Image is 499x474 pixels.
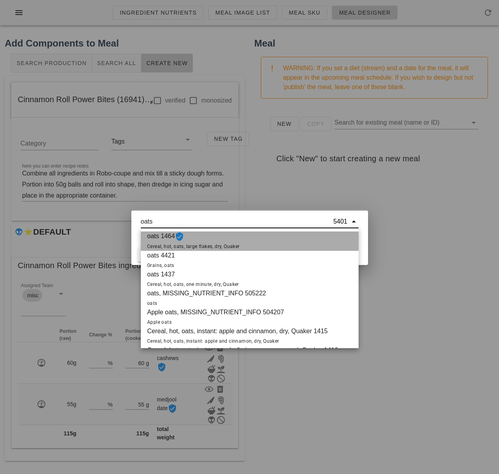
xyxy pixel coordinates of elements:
span: oats, MISSING_NUTRIENT_INFO 505222 [147,289,266,308]
span: Apple oats [147,319,172,325]
span: oats [147,300,157,306]
input: Enter an ingredient to search [141,215,332,228]
button: Cancel [138,248,170,262]
span: Cereal, hot, oats, instant: apple & cinnamon, prepared, Quak... 1416 [147,345,338,364]
span: Cereal, hot, oats, instant: apple and cinnamon, dry, Quaker 1415 [147,327,328,345]
span: Cereal, hot, oats, instant: apple and cinnamon, dry, Quaker [147,338,279,344]
span: Grains, oats [147,263,174,268]
span: oats 4421 [147,251,175,270]
span: oats 1464 [147,231,240,251]
span: Cereal, hot, oats, large flakes, dry, Quaker [147,244,240,249]
span: Cereal, hot, oats, one minute, dry, Quaker [147,282,239,287]
span: oats 1437 [147,270,239,289]
div: 5401 [332,218,348,226]
span: Apple oats, MISSING_NUTRIENT_INFO 504207 [147,308,284,327]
